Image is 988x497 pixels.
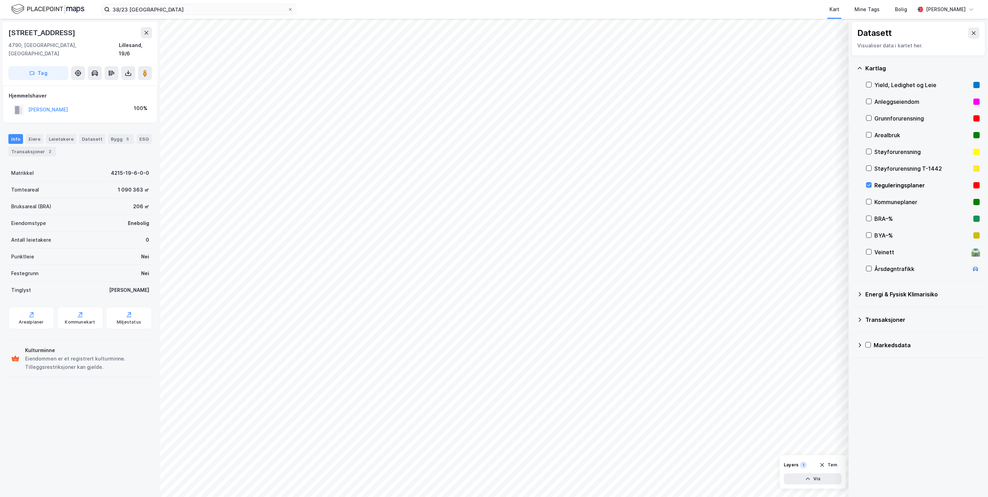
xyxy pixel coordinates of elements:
[11,286,31,294] div: Tinglyst
[26,134,43,144] div: Eiere
[953,464,988,497] iframe: Chat Widget
[46,134,76,144] div: Leietakere
[874,114,971,123] div: Grunnforurensning
[134,104,147,112] div: 100%
[874,248,968,256] div: Veinett
[8,27,77,38] div: [STREET_ADDRESS]
[874,215,971,223] div: BRA–%
[953,464,988,497] div: Kontrollprogram for chat
[971,248,980,257] div: 🛣️
[874,148,971,156] div: Støyforurensning
[857,28,892,39] div: Datasett
[124,135,131,142] div: 5
[874,231,971,240] div: BYA–%
[784,473,842,484] button: Vis
[8,147,56,156] div: Transaksjoner
[874,98,971,106] div: Anleggseiendom
[11,169,34,177] div: Matrikkel
[119,41,152,58] div: Lillesand, 19/6
[895,5,907,14] div: Bolig
[108,134,134,144] div: Bygg
[11,186,39,194] div: Tomteareal
[111,169,149,177] div: 4215-19-6-0-0
[25,355,149,371] div: Eiendommen er et registrert kulturminne. Tilleggsrestriksjoner kan gjelde.
[11,219,46,227] div: Eiendomstype
[874,131,971,139] div: Arealbruk
[19,319,44,325] div: Arealplaner
[146,236,149,244] div: 0
[46,148,53,155] div: 2
[8,66,68,80] button: Tag
[874,198,971,206] div: Kommuneplaner
[109,286,149,294] div: [PERSON_NAME]
[8,41,119,58] div: 4790, [GEOGRAPHIC_DATA], [GEOGRAPHIC_DATA]
[11,202,51,211] div: Bruksareal (BRA)
[865,290,980,298] div: Energi & Fysisk Klimarisiko
[8,134,23,144] div: Info
[11,236,51,244] div: Antall leietakere
[118,186,149,194] div: 1 090 363 ㎡
[25,346,149,355] div: Kulturminne
[800,461,807,468] div: 1
[9,92,152,100] div: Hjemmelshaver
[815,459,842,471] button: Tøm
[65,319,95,325] div: Kommunekart
[874,181,971,189] div: Reguleringsplaner
[865,64,980,72] div: Kartlag
[855,5,880,14] div: Mine Tags
[133,202,149,211] div: 206 ㎡
[11,269,38,278] div: Festegrunn
[137,134,152,144] div: ESG
[829,5,839,14] div: Kart
[128,219,149,227] div: Enebolig
[79,134,105,144] div: Datasett
[874,265,968,273] div: Årsdøgntrafikk
[865,316,980,324] div: Transaksjoner
[141,269,149,278] div: Nei
[926,5,966,14] div: [PERSON_NAME]
[11,3,84,15] img: logo.f888ab2527a4732fd821a326f86c7f29.svg
[874,341,980,349] div: Markedsdata
[11,253,34,261] div: Punktleie
[117,319,141,325] div: Miljøstatus
[110,4,288,15] input: Søk på adresse, matrikkel, gårdeiere, leietakere eller personer
[874,81,971,89] div: Yield, Ledighet og Leie
[141,253,149,261] div: Nei
[784,462,798,468] div: Layers
[857,41,979,50] div: Visualiser data i kartet her.
[874,164,971,173] div: Støyforurensning T-1442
